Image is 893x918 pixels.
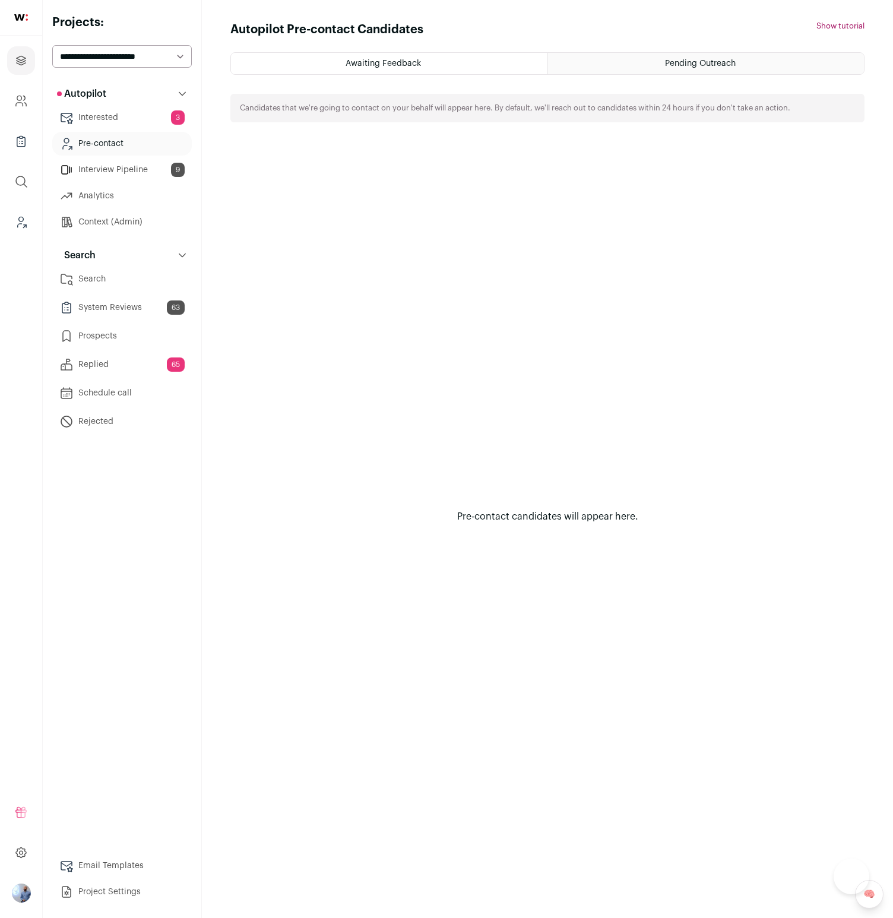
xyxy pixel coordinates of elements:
span: 9 [171,163,185,177]
p: Autopilot [57,87,106,101]
a: Pending Outreach [548,53,864,74]
div: Candidates that we're going to contact on your behalf will appear here. By default, we'll reach o... [230,94,864,122]
a: Context (Admin) [52,210,192,234]
iframe: Help Scout Beacon - Open [834,859,869,894]
a: Interview Pipeline9 [52,158,192,182]
a: Search [52,267,192,291]
button: Open dropdown [12,884,31,903]
div: Pre-contact candidates will appear here. [399,509,696,524]
button: Autopilot [52,82,192,106]
h2: Projects: [52,14,192,31]
h1: Autopilot Pre-contact Candidates [230,21,423,38]
span: Awaiting Feedback [346,59,421,68]
p: Search [57,248,96,262]
span: Pending Outreach [665,59,736,68]
a: Schedule call [52,381,192,405]
a: Replied65 [52,353,192,376]
a: Company Lists [7,127,35,156]
a: Leads (Backoffice) [7,208,35,236]
span: 3 [171,110,185,125]
button: Search [52,243,192,267]
span: 63 [167,300,185,315]
img: 97332-medium_jpg [12,884,31,903]
button: Show tutorial [816,21,864,31]
a: Project Settings [52,880,192,904]
a: Analytics [52,184,192,208]
a: Projects [7,46,35,75]
a: Prospects [52,324,192,348]
a: Interested3 [52,106,192,129]
span: 65 [167,357,185,372]
a: Pre-contact [52,132,192,156]
img: wellfound-shorthand-0d5821cbd27db2630d0214b213865d53afaa358527fdda9d0ea32b1df1b89c2c.svg [14,14,28,21]
a: Company and ATS Settings [7,87,35,115]
a: Rejected [52,410,192,433]
a: 🧠 [855,880,883,908]
a: System Reviews63 [52,296,192,319]
a: Email Templates [52,854,192,878]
